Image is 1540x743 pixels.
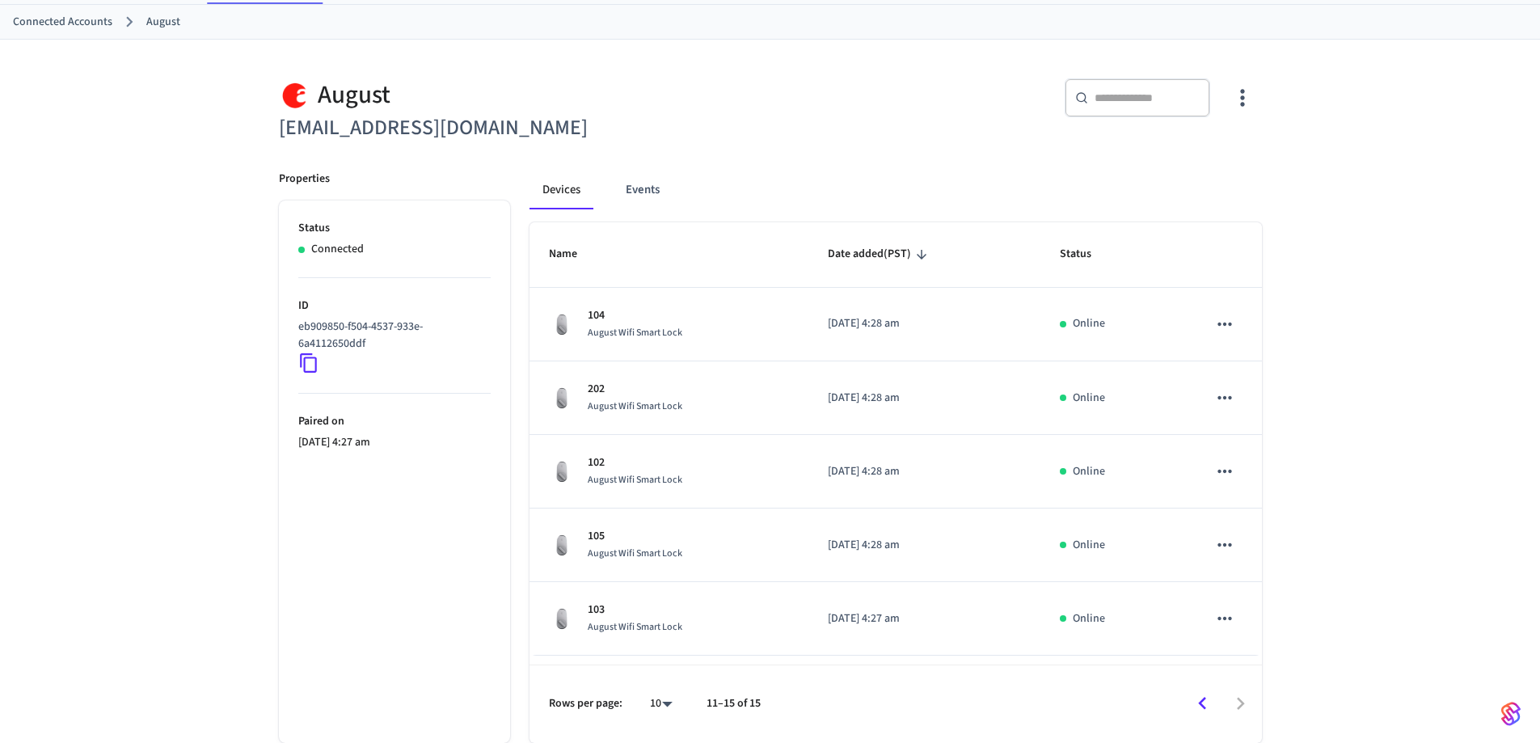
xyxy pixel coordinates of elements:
p: [DATE] 4:27 am [828,610,1021,627]
p: Status [298,220,491,237]
p: [DATE] 4:27 am [298,434,491,451]
img: August Wifi Smart Lock 3rd Gen, Silver, Front [549,606,575,631]
p: ID [298,298,491,315]
span: August Wifi Smart Lock [588,399,682,413]
div: 10 [642,692,681,716]
span: August Wifi Smart Lock [588,547,682,560]
p: Online [1073,610,1105,627]
p: [DATE] 4:28 am [828,537,1021,554]
button: Events [613,171,673,209]
span: Name [549,242,598,267]
button: Go to previous page [1183,685,1221,723]
img: August Wifi Smart Lock 3rd Gen, Silver, Front [549,311,575,337]
button: Devices [530,171,593,209]
p: [DATE] 4:28 am [828,315,1021,332]
p: Properties [279,171,330,188]
p: Paired on [298,413,491,430]
table: sticky table [530,222,1262,656]
p: Online [1073,537,1105,554]
span: Status [1060,242,1112,267]
p: Connected [311,241,364,258]
p: 105 [588,528,682,545]
p: eb909850-f504-4537-933e-6a4112650ddf [298,319,484,353]
p: Online [1073,463,1105,480]
p: Online [1073,390,1105,407]
div: connected account tabs [530,171,1262,209]
p: [DATE] 4:28 am [828,390,1021,407]
p: 104 [588,307,682,324]
img: August Wifi Smart Lock 3rd Gen, Silver, Front [549,385,575,411]
p: [DATE] 4:28 am [828,463,1021,480]
div: August [279,78,761,112]
p: 102 [588,454,682,471]
p: Rows per page: [549,695,622,712]
p: Online [1073,315,1105,332]
img: August Logo, Square [279,78,311,112]
span: August Wifi Smart Lock [588,326,682,340]
a: Connected Accounts [13,14,112,31]
span: Date added(PST) [828,242,932,267]
span: August Wifi Smart Lock [588,473,682,487]
p: 202 [588,381,682,398]
p: 11–15 of 15 [707,695,761,712]
h6: [EMAIL_ADDRESS][DOMAIN_NAME] [279,112,761,145]
a: August [146,14,180,31]
p: 103 [588,602,682,618]
span: August Wifi Smart Lock [588,620,682,634]
img: SeamLogoGradient.69752ec5.svg [1501,701,1521,727]
img: August Wifi Smart Lock 3rd Gen, Silver, Front [549,458,575,484]
img: August Wifi Smart Lock 3rd Gen, Silver, Front [549,532,575,558]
